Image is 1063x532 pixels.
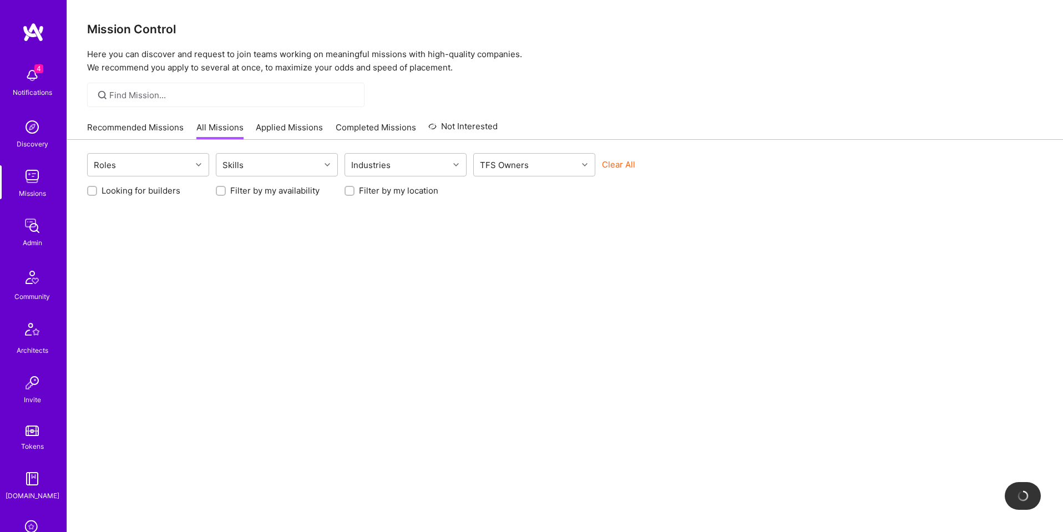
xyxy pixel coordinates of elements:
[96,89,109,102] i: icon SearchGrey
[21,165,43,188] img: teamwork
[19,264,45,291] img: Community
[336,121,416,140] a: Completed Missions
[359,185,438,196] label: Filter by my location
[602,159,635,170] button: Clear All
[21,468,43,490] img: guide book
[23,237,42,249] div: Admin
[87,22,1043,36] h3: Mission Control
[13,87,52,98] div: Notifications
[14,291,50,302] div: Community
[87,48,1043,74] p: Here you can discover and request to join teams working on meaningful missions with high-quality ...
[21,440,44,452] div: Tokens
[220,157,246,173] div: Skills
[87,121,184,140] a: Recommended Missions
[22,22,44,42] img: logo
[325,162,330,168] i: icon Chevron
[348,157,393,173] div: Industries
[26,425,39,436] img: tokens
[453,162,459,168] i: icon Chevron
[17,344,48,356] div: Architects
[256,121,323,140] a: Applied Missions
[1016,489,1030,503] img: loading
[428,120,498,140] a: Not Interested
[21,215,43,237] img: admin teamwork
[109,89,356,101] input: Find Mission...
[24,394,41,406] div: Invite
[21,116,43,138] img: discovery
[582,162,588,168] i: icon Chevron
[6,490,59,501] div: [DOMAIN_NAME]
[91,157,119,173] div: Roles
[196,162,201,168] i: icon Chevron
[477,157,531,173] div: TFS Owners
[102,185,180,196] label: Looking for builders
[21,64,43,87] img: bell
[17,138,48,150] div: Discovery
[19,318,45,344] img: Architects
[230,185,320,196] label: Filter by my availability
[19,188,46,199] div: Missions
[21,372,43,394] img: Invite
[34,64,43,73] span: 4
[196,121,244,140] a: All Missions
